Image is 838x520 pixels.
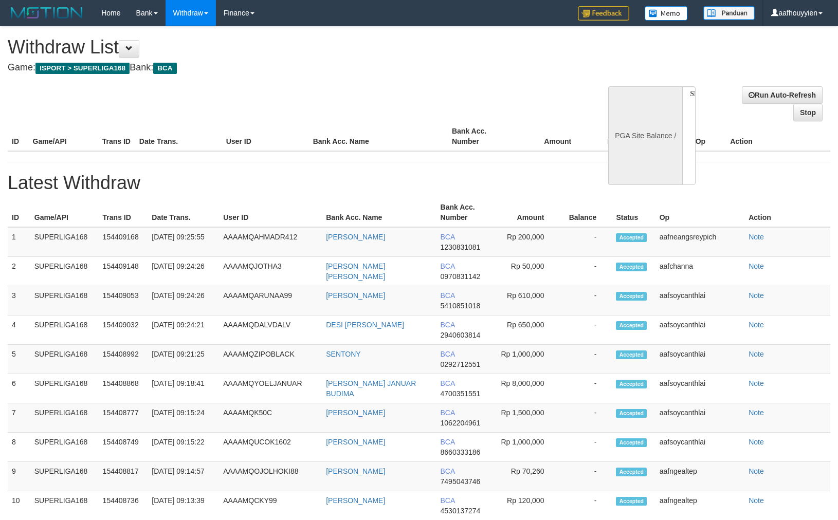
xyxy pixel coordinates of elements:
span: BCA [153,63,176,74]
img: Button%20Memo.svg [645,6,688,21]
td: [DATE] 09:24:26 [148,257,219,286]
th: Action [744,198,830,227]
span: 2940603814 [441,331,481,339]
th: Amount [494,198,560,227]
th: ID [8,122,29,151]
span: Accepted [616,350,647,359]
a: [PERSON_NAME] [PERSON_NAME] [326,262,385,281]
th: ID [8,198,30,227]
span: Accepted [616,497,647,506]
img: panduan.png [703,6,755,20]
td: aafsoycanthlai [655,403,744,433]
h1: Withdraw List [8,37,549,58]
td: AAAAMQK50C [219,403,322,433]
td: AAAAMQDALVDALV [219,315,322,345]
td: 154408749 [99,433,148,462]
td: aafchanna [655,257,744,286]
th: Game/API [29,122,98,151]
span: BCA [441,291,455,300]
td: SUPERLIGA168 [30,403,99,433]
a: Note [749,496,764,505]
td: [DATE] 09:24:21 [148,315,219,345]
td: 154408868 [99,374,148,403]
td: SUPERLIGA168 [30,433,99,462]
h1: Latest Withdraw [8,173,830,193]
td: 1 [8,227,30,257]
td: [DATE] 09:14:57 [148,462,219,491]
img: MOTION_logo.png [8,5,86,21]
td: AAAAMQOJOLHOKI88 [219,462,322,491]
td: - [559,315,612,345]
span: 4530137274 [441,507,481,515]
td: - [559,257,612,286]
a: [PERSON_NAME] [326,438,385,446]
img: Feedback.jpg [578,6,629,21]
a: Note [749,467,764,475]
span: Accepted [616,233,647,242]
a: Note [749,408,764,417]
td: - [559,462,612,491]
td: - [559,403,612,433]
td: Rp 200,000 [494,227,560,257]
a: [PERSON_NAME] [326,496,385,505]
td: 4 [8,315,30,345]
td: SUPERLIGA168 [30,257,99,286]
span: BCA [441,379,455,387]
a: DESI [PERSON_NAME] [326,321,404,329]
h4: Game: Bank: [8,63,549,73]
td: aafsoycanthlai [655,374,744,403]
a: [PERSON_NAME] [326,408,385,417]
th: Bank Acc. Name [322,198,436,227]
td: AAAAMQUCOK1602 [219,433,322,462]
td: SUPERLIGA168 [30,227,99,257]
td: 6 [8,374,30,403]
th: Bank Acc. Number [448,122,517,151]
th: Balance [587,122,650,151]
th: Op [655,198,744,227]
td: 5 [8,345,30,374]
a: Note [749,233,764,241]
th: Action [726,122,830,151]
th: User ID [222,122,309,151]
td: Rp 1,000,000 [494,345,560,374]
td: Rp 1,000,000 [494,433,560,462]
td: SUPERLIGA168 [30,345,99,374]
td: AAAAMQJOTHA3 [219,257,322,286]
span: Accepted [616,409,647,418]
span: 1230831081 [441,243,481,251]
td: 9 [8,462,30,491]
td: - [559,345,612,374]
td: AAAAMQYOELJANUAR [219,374,322,403]
a: Note [749,379,764,387]
span: 4700351551 [441,389,481,398]
th: Status [612,198,655,227]
span: 0292712551 [441,360,481,368]
span: Accepted [616,438,647,447]
span: BCA [441,467,455,475]
td: 7 [8,403,30,433]
td: aafsoycanthlai [655,315,744,345]
th: Amount [517,122,587,151]
a: [PERSON_NAME] [326,233,385,241]
td: 154409053 [99,286,148,315]
td: aafsoycanthlai [655,286,744,315]
span: Accepted [616,321,647,330]
td: aafngealtep [655,462,744,491]
a: [PERSON_NAME] [326,467,385,475]
td: [DATE] 09:21:25 [148,345,219,374]
span: BCA [441,408,455,417]
span: BCA [441,321,455,329]
td: 154409148 [99,257,148,286]
td: Rp 8,000,000 [494,374,560,403]
th: Op [691,122,726,151]
th: Bank Acc. Number [436,198,494,227]
a: Note [749,321,764,329]
td: AAAAMQAHMADR412 [219,227,322,257]
th: Trans ID [99,198,148,227]
span: 1062204961 [441,419,481,427]
th: Bank Acc. Name [309,122,448,151]
span: BCA [441,496,455,505]
td: AAAAMQARUNAA99 [219,286,322,315]
div: PGA Site Balance / [608,86,682,185]
span: 7495043746 [441,477,481,486]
